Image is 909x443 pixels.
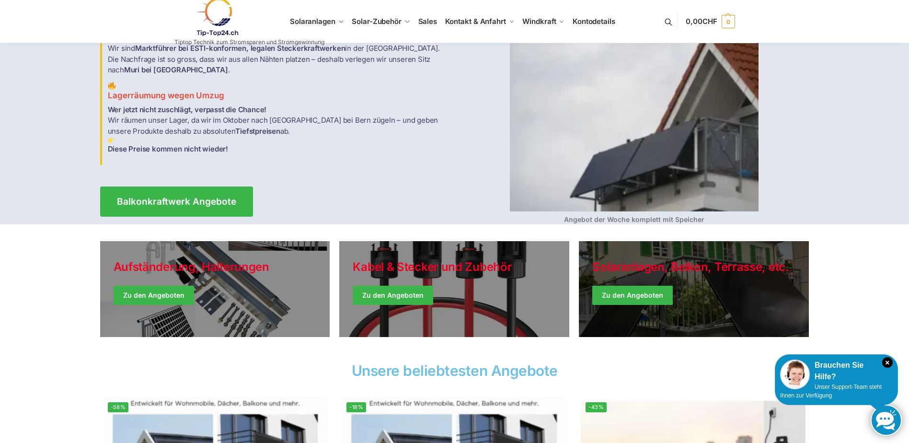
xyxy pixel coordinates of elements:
[100,241,330,337] a: Holiday Style
[780,360,893,383] div: Brauchen Sie Hilfe?
[124,65,228,74] strong: Muri bei [GEOGRAPHIC_DATA]
[686,17,717,26] span: 0,00
[108,82,116,90] img: Balkon-Terrassen-Kraftwerke 2
[108,43,449,76] p: Wir sind in der [GEOGRAPHIC_DATA]. Die Nachfrage ist so gross, dass wir aus allen Nähten platzen ...
[418,17,437,26] span: Sales
[686,7,735,36] a: 0,00CHF 0
[174,39,324,45] p: Tiptop Technik zum Stromsparen und Stromgewinnung
[117,197,236,206] span: Balkonkraftwerk Angebote
[135,44,345,53] strong: Marktführer bei ESTI-konformen, legalen Steckerkraftwerken
[722,15,735,28] span: 0
[780,360,810,389] img: Customer service
[108,105,449,155] p: Wir räumen unser Lager, da wir im Oktober nach [GEOGRAPHIC_DATA] bei Bern zügeln – und geben unse...
[702,17,717,26] span: CHF
[108,144,228,153] strong: Diese Preise kommen nicht wieder!
[579,241,809,337] a: Winter Jackets
[445,17,506,26] span: Kontakt & Anfahrt
[882,357,893,368] i: Schließen
[108,82,449,102] h3: Lagerräumung wegen Umzug
[573,17,615,26] span: Kontodetails
[100,363,809,378] h2: Unsere beliebtesten Angebote
[100,187,253,217] a: Balkonkraftwerk Angebote
[108,105,267,114] strong: Wer jetzt nicht zuschlägt, verpasst die Chance!
[235,127,280,136] strong: Tiefstpreisen
[339,241,569,337] a: Holiday Style
[522,17,556,26] span: Windkraft
[290,17,335,26] span: Solaranlagen
[108,137,115,144] img: Balkon-Terrassen-Kraftwerke 3
[564,215,704,223] strong: Angebot der Woche komplett mit Speicher
[352,17,402,26] span: Solar-Zubehör
[780,384,882,399] span: Unser Support-Team steht Ihnen zur Verfügung
[510,12,759,211] img: Balkon-Terrassen-Kraftwerke 4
